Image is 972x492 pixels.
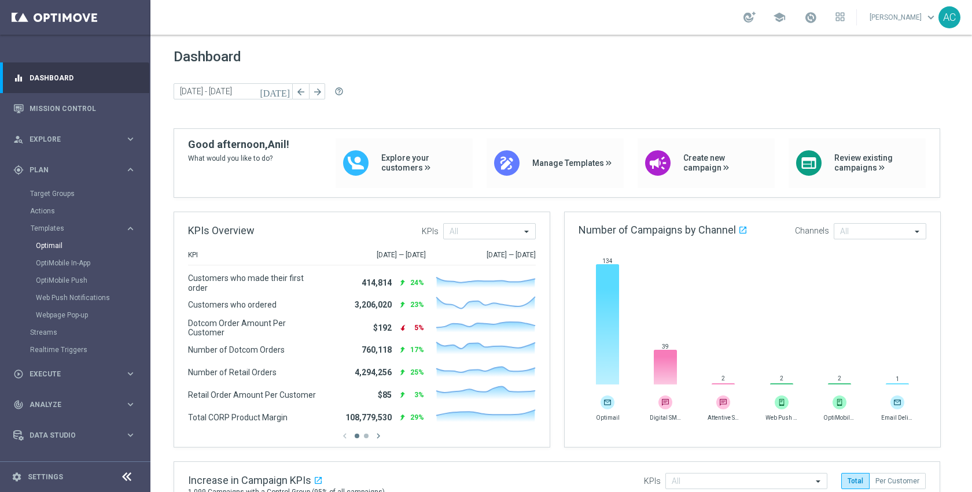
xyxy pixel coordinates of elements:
div: AC [938,6,960,28]
i: keyboard_arrow_right [125,430,136,441]
div: OptiMobile In-App [36,254,149,272]
div: Dashboard [13,62,136,93]
span: Templates [31,225,113,232]
i: keyboard_arrow_right [125,368,136,379]
button: person_search Explore keyboard_arrow_right [13,135,137,144]
i: gps_fixed [13,165,24,175]
span: school [773,11,786,24]
i: keyboard_arrow_right [125,164,136,175]
button: play_circle_outline Execute keyboard_arrow_right [13,369,137,379]
a: Streams [30,328,120,337]
div: Streams [30,324,149,341]
i: keyboard_arrow_right [125,399,136,410]
div: Data Studio [13,430,125,441]
button: Data Studio keyboard_arrow_right [13,431,137,440]
div: OptiMobile Push [36,272,149,289]
a: Optimail [36,241,120,250]
a: Optibot [30,450,121,481]
div: Webpage Pop-up [36,306,149,324]
button: track_changes Analyze keyboard_arrow_right [13,400,137,409]
i: lightbulb [13,461,24,471]
span: Plan [30,167,125,173]
a: Dashboard [30,62,136,93]
div: Actions [30,202,149,220]
span: keyboard_arrow_down [925,11,937,24]
button: Templates keyboard_arrow_right [30,224,137,233]
a: [PERSON_NAME]keyboard_arrow_down [868,9,938,26]
i: play_circle_outline [13,369,24,379]
div: Templates [30,220,149,324]
i: keyboard_arrow_right [125,223,136,234]
div: Execute [13,369,125,379]
span: Execute [30,371,125,378]
button: gps_fixed Plan keyboard_arrow_right [13,165,137,175]
button: equalizer Dashboard [13,73,137,83]
div: Templates [31,225,125,232]
a: OptiMobile In-App [36,258,120,268]
div: Realtime Triggers [30,341,149,358]
div: Mission Control [13,93,136,124]
div: Explore [13,134,125,145]
div: Plan [13,165,125,175]
div: Optimail [36,237,149,254]
a: Web Push Notifications [36,293,120,302]
span: Explore [30,136,125,143]
i: settings [12,472,22,482]
i: equalizer [13,73,24,83]
a: Realtime Triggers [30,345,120,354]
i: person_search [13,134,24,145]
a: OptiMobile Push [36,276,120,285]
a: Target Groups [30,189,120,198]
button: Mission Control [13,104,137,113]
a: Settings [28,473,63,480]
span: Data Studio [30,432,125,439]
a: Webpage Pop-up [36,310,120,320]
span: Analyze [30,401,125,408]
div: Web Push Notifications [36,289,149,306]
i: track_changes [13,399,24,410]
div: Analyze [13,399,125,410]
div: Target Groups [30,185,149,202]
i: keyboard_arrow_right [125,134,136,145]
a: Actions [30,206,120,216]
a: Mission Control [30,93,136,124]
div: Optibot [13,450,136,481]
